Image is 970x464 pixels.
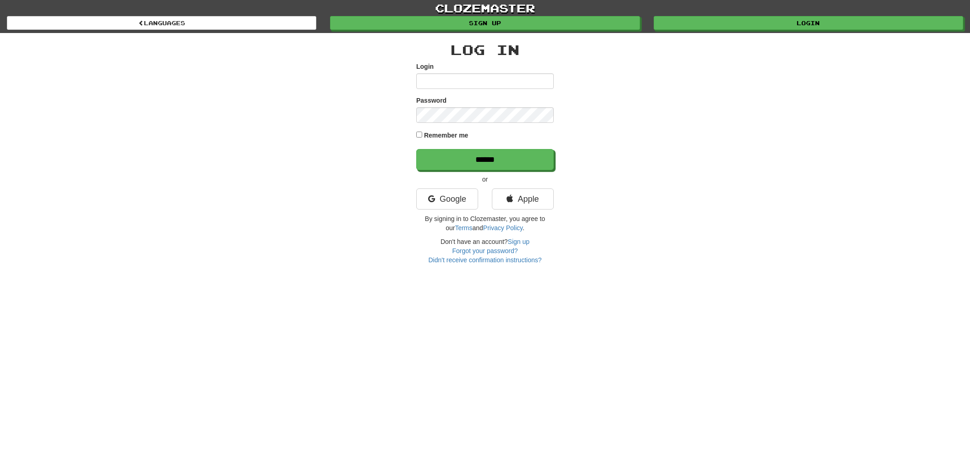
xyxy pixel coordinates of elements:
a: Apple [492,188,554,210]
label: Password [416,96,446,105]
label: Remember me [424,131,468,140]
a: Terms [455,224,472,232]
a: Login [654,16,963,30]
h2: Log In [416,42,554,57]
div: Don't have an account? [416,237,554,265]
a: Privacy Policy [483,224,523,232]
a: Forgot your password? [452,247,518,254]
a: Didn't receive confirmation instructions? [428,256,541,264]
p: or [416,175,554,184]
a: Sign up [508,238,529,245]
p: By signing in to Clozemaster, you agree to our and . [416,214,554,232]
a: Google [416,188,478,210]
a: Languages [7,16,316,30]
label: Login [416,62,434,71]
a: Sign up [330,16,639,30]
